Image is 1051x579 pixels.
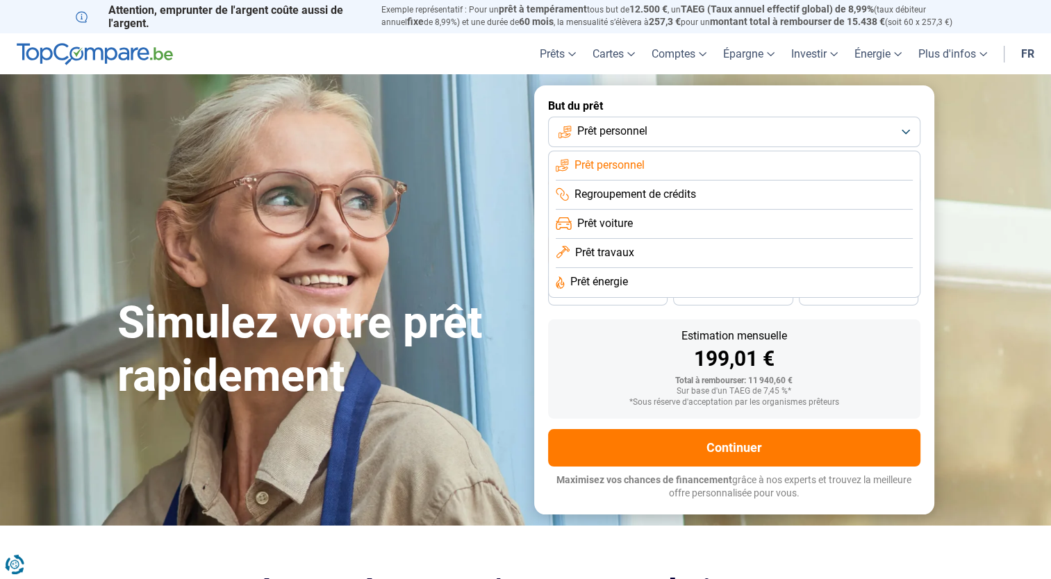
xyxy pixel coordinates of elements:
p: Attention, emprunter de l'argent coûte aussi de l'argent. [76,3,365,30]
span: Prêt personnel [574,158,645,173]
span: 36 mois [593,291,623,299]
button: Continuer [548,429,920,467]
a: Comptes [643,33,715,74]
p: grâce à nos experts et trouvez la meilleure offre personnalisée pour vous. [548,473,920,501]
label: But du prêt [548,99,920,112]
span: 12.500 € [629,3,668,15]
div: Sur base d'un TAEG de 7,45 %* [559,387,909,396]
span: montant total à rembourser de 15.438 € [710,16,885,27]
span: fixe [407,16,424,27]
button: Prêt personnel [548,117,920,147]
div: Total à rembourser: 11 940,60 € [559,376,909,386]
div: *Sous réserve d'acceptation par les organismes prêteurs [559,398,909,408]
a: Épargne [715,33,783,74]
div: Estimation mensuelle [559,330,909,342]
a: fr [1013,33,1043,74]
a: Cartes [584,33,643,74]
span: 30 mois [718,291,748,299]
span: 24 mois [843,291,874,299]
span: 60 mois [519,16,554,27]
span: Prêt énergie [570,274,628,289]
a: Plus d'infos [910,33,995,74]
span: Maximisez vos chances de financement [556,474,732,485]
p: Exemple représentatif : Pour un tous but de , un (taux débiteur annuel de 8,99%) et une durée de ... [381,3,976,28]
span: Prêt personnel [577,124,647,139]
span: Prêt travaux [575,245,634,260]
span: Prêt voiture [577,216,633,231]
a: Énergie [846,33,910,74]
a: Investir [783,33,846,74]
span: prêt à tempérament [499,3,587,15]
span: TAEG (Taux annuel effectif global) de 8,99% [681,3,874,15]
h1: Simulez votre prêt rapidement [117,296,518,403]
div: 199,01 € [559,349,909,369]
span: Regroupement de crédits [574,187,696,202]
span: 257,3 € [649,16,681,27]
a: Prêts [531,33,584,74]
img: TopCompare [17,43,173,65]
